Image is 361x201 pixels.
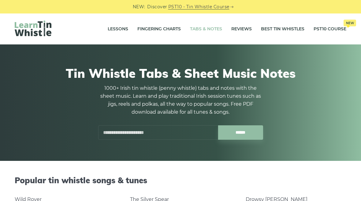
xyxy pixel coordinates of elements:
a: Best Tin Whistles [261,21,304,37]
a: Fingering Charts [137,21,181,37]
a: Lessons [108,21,128,37]
a: Reviews [231,21,252,37]
span: New [344,20,356,26]
p: 1000+ Irish tin whistle (penny whistle) tabs and notes with the sheet music. Learn and play tradi... [98,84,263,116]
a: PST10 CourseNew [314,21,346,37]
h2: Popular tin whistle songs & tunes [15,176,346,185]
h1: Tin Whistle Tabs & Sheet Music Notes [18,66,343,81]
img: LearnTinWhistle.com [15,21,51,36]
a: Tabs & Notes [190,21,222,37]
